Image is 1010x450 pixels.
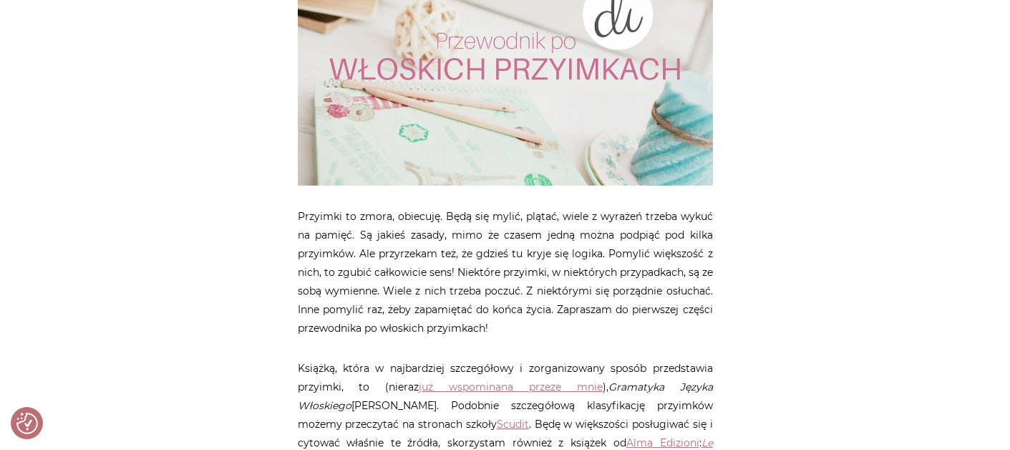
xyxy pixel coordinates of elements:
[626,436,699,449] a: Alma Edizioni
[298,380,713,412] em: Gramatyka Języka Włoskiego
[298,207,713,337] p: Przyimki to zmora, obiecuję. Będą się mylić, plątać, wiele z wyrażeń trzeba wykuć na pamięć. Są j...
[16,413,38,434] button: Preferencje co do zgód
[16,413,38,434] img: Revisit consent button
[419,380,603,393] a: już wspominana przeze mnie
[497,418,529,431] a: Scudit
